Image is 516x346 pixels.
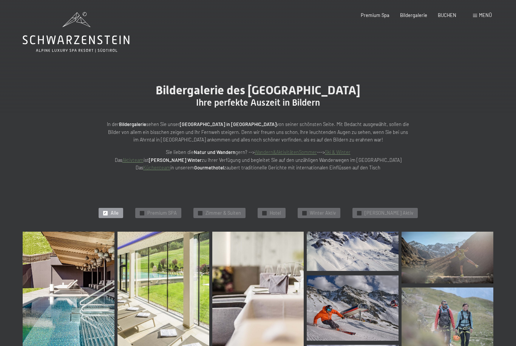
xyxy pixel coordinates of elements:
[107,120,409,143] p: In der sehen Sie unser von seiner schönsten Seite. Mit Bedacht ausgewählt, sollen die Bilder von ...
[119,121,146,127] strong: Bildergalerie
[270,210,281,217] span: Hotel
[438,12,456,18] a: BUCHEN
[263,211,266,215] span: ✓
[303,211,306,215] span: ✓
[310,210,336,217] span: Winter Aktiv
[307,275,399,341] img: Bildergalerie
[400,12,427,18] a: Bildergalerie
[307,232,399,271] img: Bildergalerie
[194,165,224,171] strong: Gourmethotel
[479,12,492,18] span: Menü
[358,211,360,215] span: ✓
[141,211,143,215] span: ✓
[255,149,317,155] a: Wandern&AktivitätenSommer
[180,121,277,127] strong: [GEOGRAPHIC_DATA] in [GEOGRAPHIC_DATA]
[147,210,177,217] span: Premium SPA
[194,149,235,155] strong: Natur und Wandern
[156,83,360,97] span: Bildergalerie des [GEOGRAPHIC_DATA]
[365,210,413,217] span: [PERSON_NAME] Aktiv
[196,97,320,108] span: Ihre perfekte Auszeit in Bildern
[122,157,144,163] a: Aktivteam
[104,211,107,215] span: ✓
[107,148,409,171] p: Sie lieben die gern? --> ---> Das ist zu Ihrer Verfügung und begleitet Sie auf den unzähligen Wan...
[23,232,114,346] img: Bildergalerie
[361,12,389,18] a: Premium Spa
[149,157,202,163] strong: [PERSON_NAME] Winter
[111,210,119,217] span: Alle
[199,211,201,215] span: ✓
[402,232,493,283] img: Bildergalerie
[205,210,241,217] span: Zimmer & Suiten
[325,149,351,155] a: Ski & Winter
[143,165,170,171] a: Küchenteam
